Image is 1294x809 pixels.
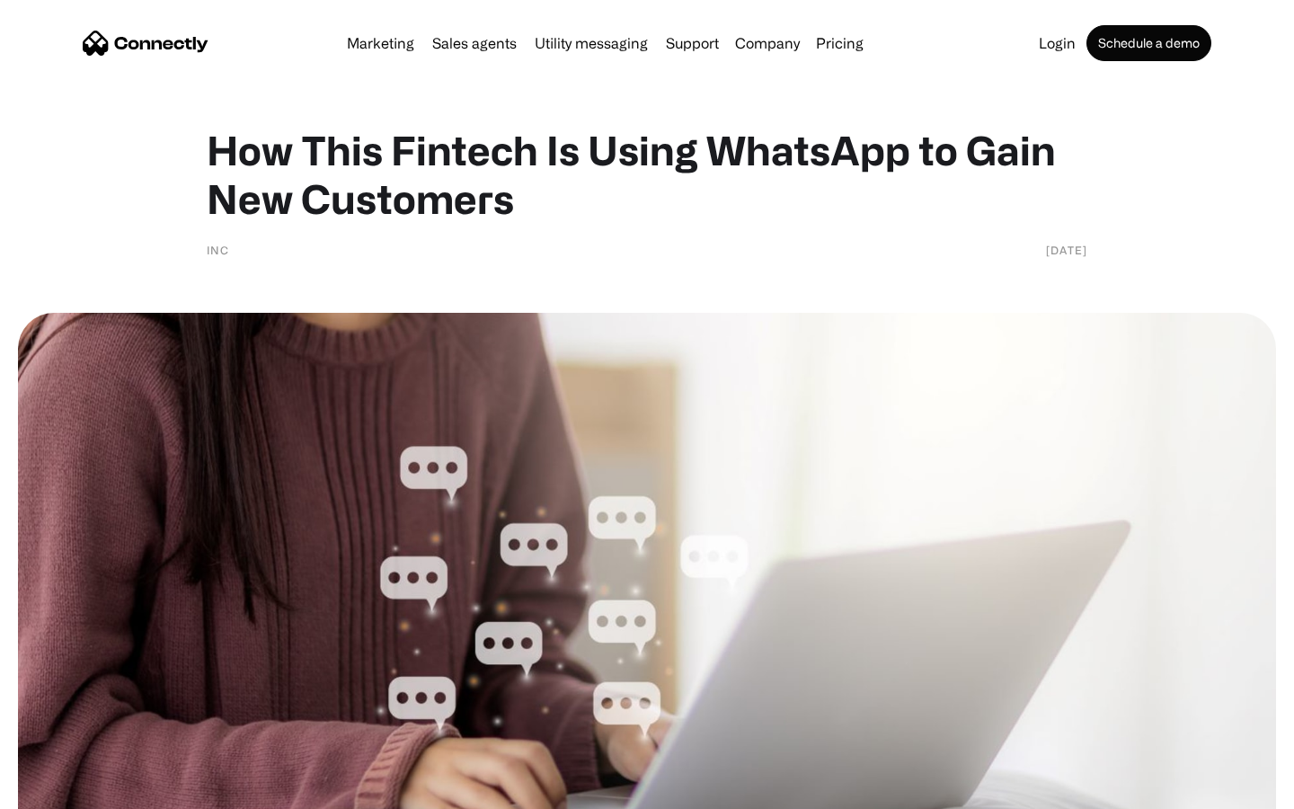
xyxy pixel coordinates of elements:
[207,241,229,259] div: INC
[1086,25,1211,61] a: Schedule a demo
[659,36,726,50] a: Support
[425,36,524,50] a: Sales agents
[340,36,421,50] a: Marketing
[527,36,655,50] a: Utility messaging
[18,778,108,803] aside: Language selected: English
[207,126,1087,223] h1: How This Fintech Is Using WhatsApp to Gain New Customers
[1046,241,1087,259] div: [DATE]
[809,36,871,50] a: Pricing
[735,31,800,56] div: Company
[1032,36,1083,50] a: Login
[36,778,108,803] ul: Language list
